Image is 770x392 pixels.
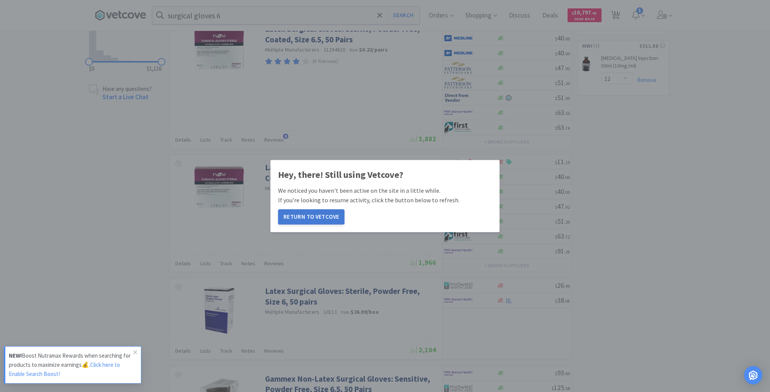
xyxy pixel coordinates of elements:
[278,209,345,224] button: Return to Vetcove
[9,351,133,379] p: Boost Nutramax Rewards when searching for products to maximize earnings💰.
[278,186,492,205] p: We noticed you haven't been active on the site in a little while. If you're looking to resume act...
[9,352,22,359] strong: NEW!
[278,168,492,182] h1: Hey, there! Still using Vetcove?
[4,346,141,384] a: NEW!Boost Nutramax Rewards when searching for products to maximize earnings💰.Click here to Enable...
[744,366,762,384] div: Open Intercom Messenger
